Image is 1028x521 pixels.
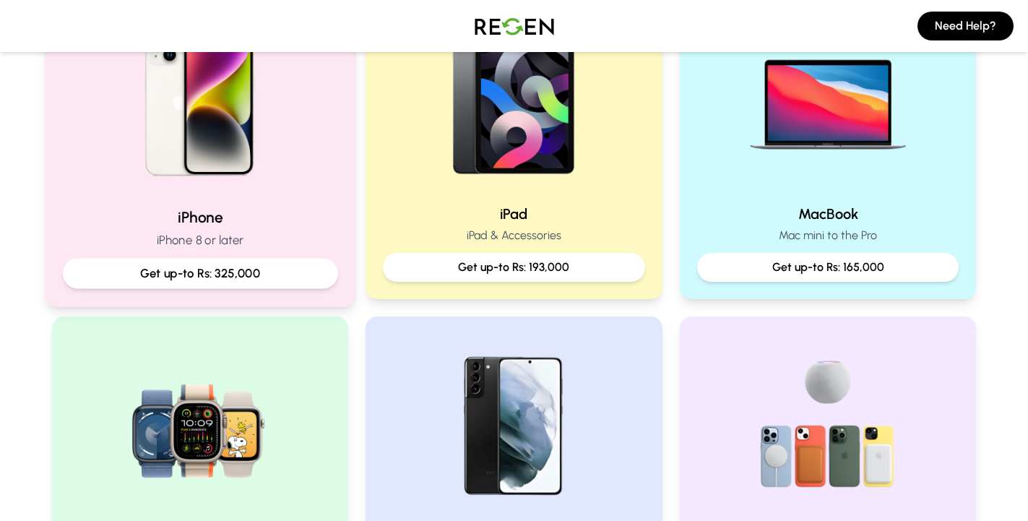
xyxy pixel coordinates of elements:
[108,334,293,519] img: Watch
[62,207,337,228] h2: iPhone
[421,334,606,519] img: Samsung
[421,7,606,192] img: iPad
[735,334,920,519] img: Accessories
[735,7,920,192] img: MacBook
[709,259,948,276] p: Get up-to Rs: 165,000
[103,1,297,195] img: iPhone
[917,12,1014,40] button: Need Help?
[383,227,645,244] p: iPad & Accessories
[62,231,337,249] p: iPhone 8 or later
[697,204,959,224] h2: MacBook
[394,259,634,276] p: Get up-to Rs: 193,000
[383,204,645,224] h2: iPad
[74,264,325,283] p: Get up-to Rs: 325,000
[697,227,959,244] p: Mac mini to the Pro
[464,6,565,46] img: Logo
